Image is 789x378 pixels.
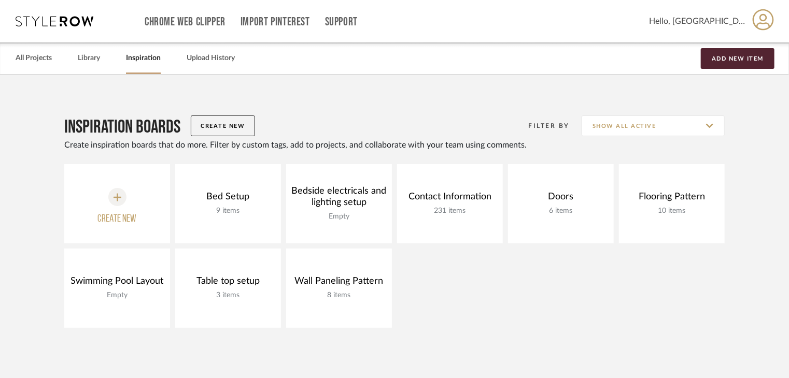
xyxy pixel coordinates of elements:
a: Table top setup3 items [175,249,281,328]
div: 3 items [194,289,262,301]
div: Swimming Pool Layout [68,275,166,287]
a: Doors6 items [508,164,614,243]
a: Library [78,51,100,65]
a: Import Pinterest [241,18,310,26]
div: 9 items [204,205,252,216]
div: Wall Paneling Pattern [292,275,386,287]
a: Swimming Pool LayoutEmpty [64,249,170,328]
a: Bedside electricals and lighting setupEmpty [286,164,392,243]
a: Support [325,18,358,26]
div: Table top setup [194,275,262,287]
span: Hello, [GEOGRAPHIC_DATA] [649,15,745,27]
a: Bed Setup9 items [175,164,281,243]
div: Create new [98,211,137,227]
a: All Projects [16,51,52,65]
div: Empty [68,289,166,301]
div: Flooring Pattern [636,191,708,202]
div: Doors [546,191,576,202]
button: Create new [64,164,170,243]
a: Wall Paneling Pattern8 items [286,249,392,328]
div: Bed Setup [204,191,252,202]
div: 8 items [292,289,386,301]
a: Chrome Web Clipper [145,18,226,26]
div: Bedside electricals and lighting setup [286,185,392,208]
div: Create inspiration boards that do more. Filter by custom tags, add to projects, and collaborate w... [64,139,725,151]
h2: Inspiration Boards [64,116,180,139]
div: 6 items [546,205,576,216]
a: Upload History [187,51,235,65]
a: Contact Information231 items [397,164,503,243]
a: Flooring Pattern10 items [619,164,725,243]
div: Contact Information [406,191,494,202]
div: 231 items [406,205,494,216]
div: Filter By [515,121,570,131]
button: Add New Item [701,48,774,69]
div: 10 items [636,205,708,216]
button: Create New [191,115,255,136]
a: Inspiration [126,51,161,65]
div: Empty [286,211,392,222]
